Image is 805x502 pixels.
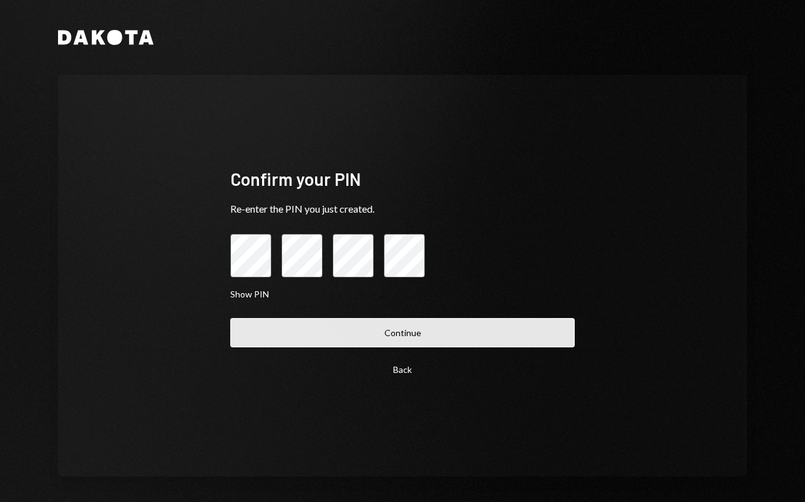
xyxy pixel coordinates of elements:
[230,234,271,278] input: pin code 1 of 4
[384,234,425,278] input: pin code 4 of 4
[230,318,575,347] button: Continue
[230,355,575,384] button: Back
[281,234,323,278] input: pin code 2 of 4
[230,201,575,216] div: Re-enter the PIN you just created.
[230,167,575,191] div: Confirm your PIN
[333,234,374,278] input: pin code 3 of 4
[230,289,269,301] button: Show PIN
